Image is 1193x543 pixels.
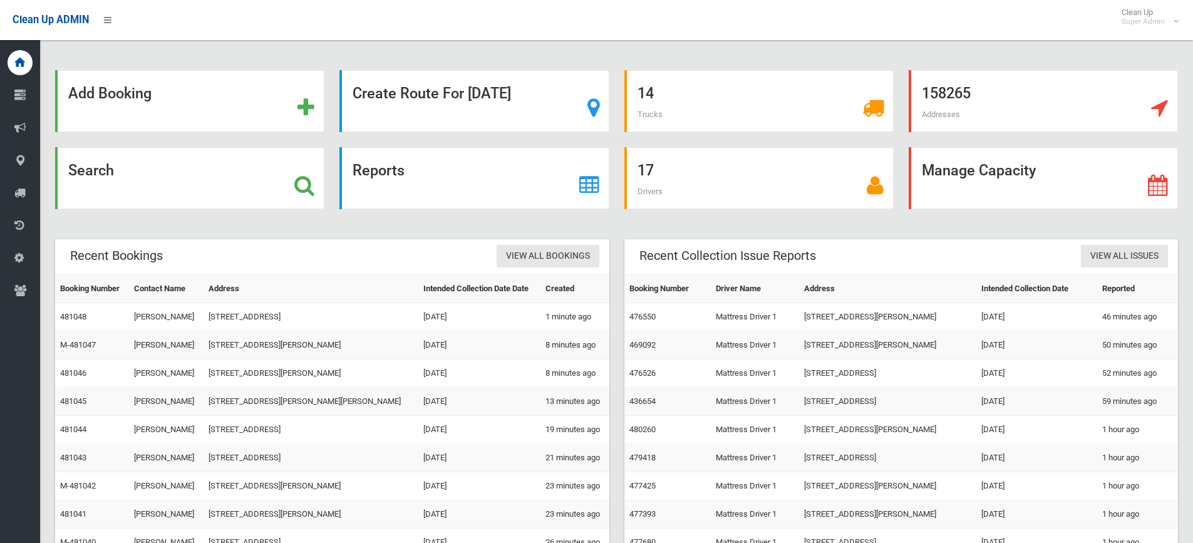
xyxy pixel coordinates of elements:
a: Manage Capacity [909,147,1178,209]
strong: 17 [638,162,654,179]
small: Super Admin [1122,17,1165,26]
td: 13 minutes ago [540,388,609,416]
th: Booking Number [624,275,711,303]
td: [DATE] [418,416,540,444]
td: Mattress Driver 1 [711,500,799,529]
th: Contact Name [129,275,204,303]
td: 52 minutes ago [1097,359,1178,388]
strong: Create Route For [DATE] [353,85,511,102]
th: Reported [1097,275,1178,303]
a: 480260 [629,425,656,434]
strong: Reports [353,162,405,179]
td: [STREET_ADDRESS] [204,416,418,444]
a: 481046 [60,368,86,378]
td: [DATE] [418,359,540,388]
a: 481045 [60,396,86,406]
a: 479418 [629,453,656,462]
td: [STREET_ADDRESS] [799,388,976,416]
a: 481043 [60,453,86,462]
td: [PERSON_NAME] [129,388,204,416]
td: [DATE] [976,416,1097,444]
span: Clean Up ADMIN [13,14,89,26]
a: M-481047 [60,340,96,349]
strong: Search [68,162,114,179]
td: [DATE] [976,388,1097,416]
td: 23 minutes ago [540,500,609,529]
span: Addresses [922,110,960,119]
a: 481044 [60,425,86,434]
th: Address [799,275,976,303]
td: [DATE] [976,331,1097,359]
strong: Add Booking [68,85,152,102]
a: 469092 [629,340,656,349]
td: [DATE] [976,472,1097,500]
td: [DATE] [976,444,1097,472]
td: [STREET_ADDRESS][PERSON_NAME] [204,359,418,388]
td: 1 minute ago [540,303,609,331]
strong: Manage Capacity [922,162,1036,179]
header: Recent Bookings [55,244,178,268]
header: Recent Collection Issue Reports [624,244,831,268]
td: [DATE] [418,500,540,529]
td: [STREET_ADDRESS][PERSON_NAME] [799,303,976,331]
th: Driver Name [711,275,799,303]
a: 477393 [629,509,656,519]
td: 8 minutes ago [540,331,609,359]
td: [DATE] [418,331,540,359]
span: Clean Up [1115,8,1177,26]
a: 481048 [60,312,86,321]
td: [PERSON_NAME] [129,444,204,472]
td: [DATE] [976,303,1097,331]
th: Intended Collection Date Date [418,275,540,303]
td: [STREET_ADDRESS][PERSON_NAME] [204,331,418,359]
a: Add Booking [55,70,324,132]
td: 21 minutes ago [540,444,609,472]
td: 1 hour ago [1097,444,1178,472]
td: [DATE] [976,500,1097,529]
a: 481041 [60,509,86,519]
a: 476526 [629,368,656,378]
td: Mattress Driver 1 [711,472,799,500]
td: [PERSON_NAME] [129,416,204,444]
td: 8 minutes ago [540,359,609,388]
td: [DATE] [418,444,540,472]
a: 14 Trucks [624,70,894,132]
td: Mattress Driver 1 [711,444,799,472]
td: [PERSON_NAME] [129,472,204,500]
td: 1 hour ago [1097,500,1178,529]
a: View All Bookings [497,245,599,268]
td: [DATE] [976,359,1097,388]
a: 436654 [629,396,656,406]
td: [STREET_ADDRESS][PERSON_NAME] [799,472,976,500]
span: Trucks [638,110,663,119]
td: [STREET_ADDRESS][PERSON_NAME] [799,331,976,359]
a: 477425 [629,481,656,490]
a: 476550 [629,312,656,321]
td: 50 minutes ago [1097,331,1178,359]
td: [DATE] [418,388,540,416]
td: [DATE] [418,303,540,331]
td: 23 minutes ago [540,472,609,500]
td: Mattress Driver 1 [711,388,799,416]
td: Mattress Driver 1 [711,416,799,444]
td: [STREET_ADDRESS] [204,444,418,472]
td: [STREET_ADDRESS][PERSON_NAME] [799,500,976,529]
td: Mattress Driver 1 [711,331,799,359]
a: 17 Drivers [624,147,894,209]
td: 1 hour ago [1097,416,1178,444]
a: Reports [339,147,609,209]
td: [PERSON_NAME] [129,331,204,359]
a: Create Route For [DATE] [339,70,609,132]
a: View All Issues [1081,245,1168,268]
td: [STREET_ADDRESS][PERSON_NAME] [204,500,418,529]
td: 59 minutes ago [1097,388,1178,416]
td: [STREET_ADDRESS] [799,359,976,388]
td: [PERSON_NAME] [129,500,204,529]
td: [STREET_ADDRESS] [799,444,976,472]
td: [STREET_ADDRESS][PERSON_NAME][PERSON_NAME] [204,388,418,416]
td: [STREET_ADDRESS][PERSON_NAME] [799,416,976,444]
th: Created [540,275,609,303]
span: Drivers [638,187,663,196]
td: [STREET_ADDRESS][PERSON_NAME] [204,472,418,500]
th: Intended Collection Date [976,275,1097,303]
